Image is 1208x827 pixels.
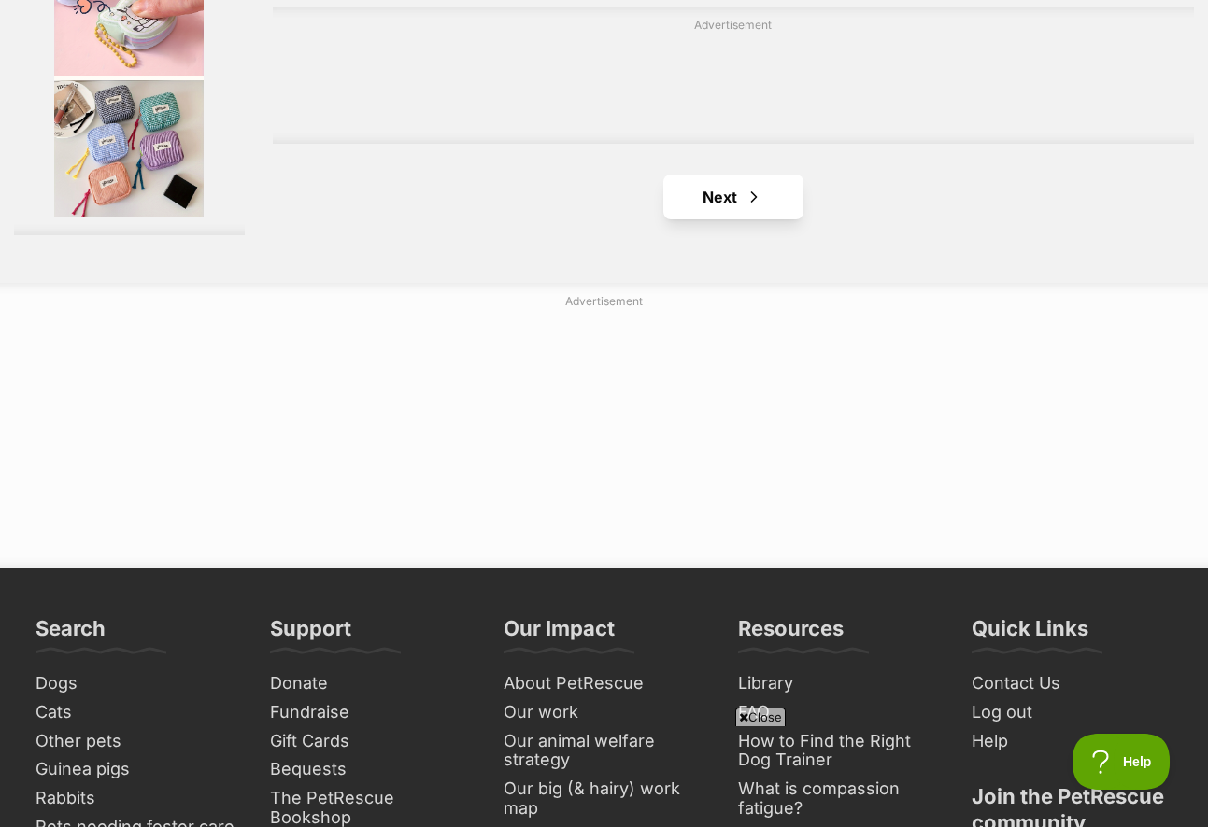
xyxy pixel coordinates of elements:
[496,669,712,698] a: About PetRescue
[972,615,1088,652] h3: Quick Links
[151,316,1058,550] iframe: Advertisement
[964,669,1180,698] a: Contact Us
[263,669,478,698] a: Donate
[731,698,946,727] a: FAQ
[28,727,244,756] a: Other pets
[735,708,786,726] span: Close
[28,784,244,813] a: Rabbits
[151,734,1058,818] iframe: Advertisement
[28,698,244,727] a: Cats
[393,41,1073,125] iframe: Advertisement
[738,615,844,652] h3: Resources
[273,175,1194,219] nav: Pagination
[964,727,1180,756] a: Help
[663,175,803,219] a: Next page
[964,698,1180,727] a: Log out
[270,615,351,652] h3: Support
[273,7,1194,144] div: Advertisement
[28,669,244,698] a: Dogs
[28,755,244,784] a: Guinea pigs
[1073,734,1171,790] iframe: Help Scout Beacon - Open
[496,698,712,727] a: Our work
[504,615,615,652] h3: Our Impact
[36,615,106,652] h3: Search
[263,698,478,727] a: Fundraise
[731,669,946,698] a: Library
